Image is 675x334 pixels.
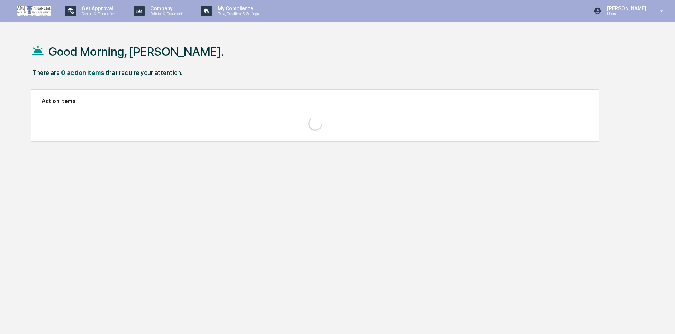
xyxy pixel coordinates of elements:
p: My Compliance [212,6,262,11]
h2: Action Items [42,98,588,105]
img: logo [17,6,51,16]
p: Get Approval [76,6,120,11]
p: Company [145,6,187,11]
p: [PERSON_NAME] [601,6,650,11]
p: Data, Deadlines & Settings [212,11,262,16]
div: There are [32,69,60,76]
p: Users [601,11,650,16]
div: 0 action items [61,69,104,76]
p: Content & Transactions [76,11,120,16]
p: Policies & Documents [145,11,187,16]
h1: Good Morning, [PERSON_NAME]. [48,45,224,59]
div: that require your attention. [106,69,182,76]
